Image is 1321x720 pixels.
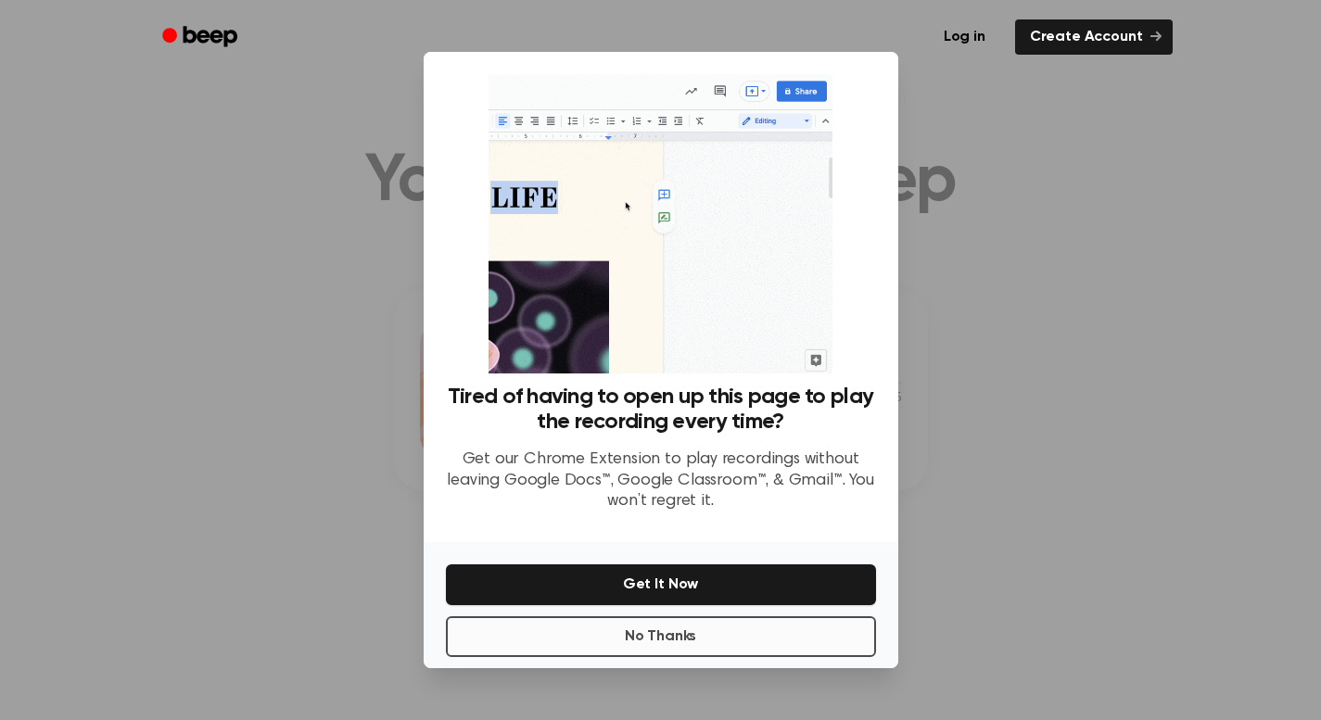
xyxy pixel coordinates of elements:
[489,74,832,373] img: Beep extension in action
[446,616,876,657] button: No Thanks
[149,19,254,56] a: Beep
[446,385,876,435] h3: Tired of having to open up this page to play the recording every time?
[446,449,876,512] p: Get our Chrome Extension to play recordings without leaving Google Docs™, Google Classroom™, & Gm...
[925,16,1004,58] a: Log in
[1015,19,1173,55] a: Create Account
[446,564,876,605] button: Get It Now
